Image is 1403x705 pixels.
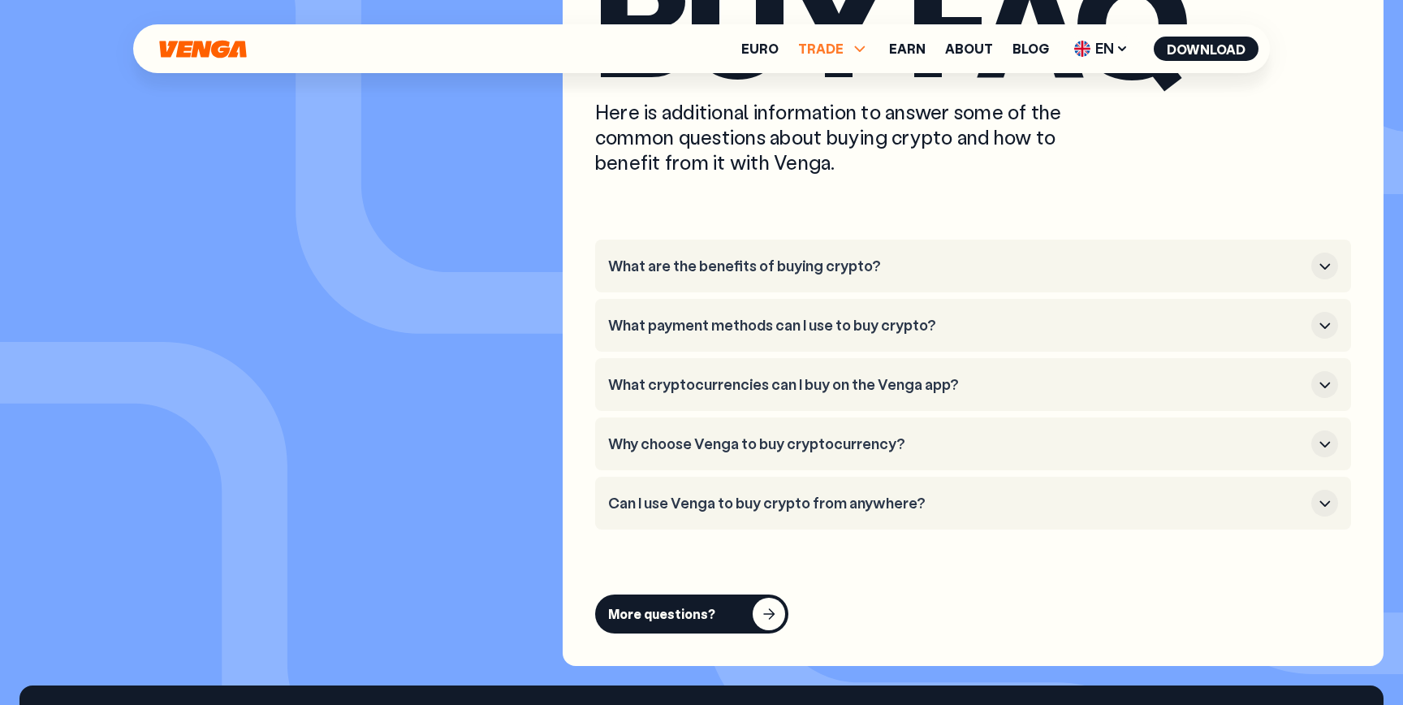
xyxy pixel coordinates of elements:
img: flag-uk [1074,41,1090,57]
a: Earn [889,42,926,55]
a: Euro [741,42,779,55]
button: Download [1154,37,1258,61]
p: Here is additional information to answer some of the common questions about buying crypto and how... [595,99,1090,175]
h3: Why choose Venga to buy cryptocurrency? [608,435,1305,453]
button: What payment methods can I use to buy crypto? [608,312,1338,339]
a: Blog [1012,42,1049,55]
div: More questions? [608,606,715,622]
svg: Home [158,40,248,58]
h3: What cryptocurrencies can I buy on the Venga app? [608,376,1305,394]
button: What cryptocurrencies can I buy on the Venga app? [608,371,1338,398]
button: What are the benefits of buying crypto? [608,253,1338,279]
h3: What payment methods can I use to buy crypto? [608,317,1305,335]
span: TRADE [798,42,844,55]
h3: What are the benefits of buying crypto? [608,257,1305,275]
a: About [945,42,993,55]
h3: Can I use Venga to buy crypto from anywhere? [608,495,1305,513]
button: Why choose Venga to buy cryptocurrency? [608,430,1338,457]
button: Can I use Venga to buy crypto from anywhere? [608,490,1338,517]
span: EN [1068,36,1134,62]
button: More questions? [595,595,788,634]
span: TRADE [798,39,870,58]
